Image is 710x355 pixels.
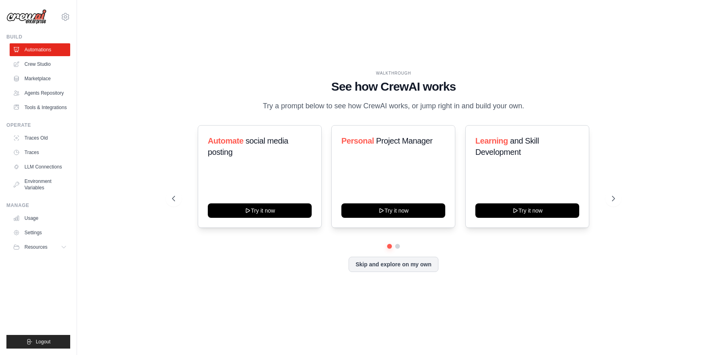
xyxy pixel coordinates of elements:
span: Resources [24,244,47,250]
a: Environment Variables [10,175,70,194]
a: Marketplace [10,72,70,85]
p: Try a prompt below to see how CrewAI works, or jump right in and build your own. [259,100,528,112]
button: Try it now [475,203,579,218]
div: Build [6,34,70,40]
h1: See how CrewAI works [172,79,615,94]
span: Logout [36,339,51,345]
a: Settings [10,226,70,239]
span: and Skill Development [475,136,539,156]
span: Project Manager [376,136,433,145]
a: Traces Old [10,132,70,144]
button: Try it now [341,203,445,218]
a: Crew Studio [10,58,70,71]
span: Learning [475,136,508,145]
span: Personal [341,136,374,145]
span: Automate [208,136,243,145]
a: LLM Connections [10,160,70,173]
span: social media posting [208,136,288,156]
div: Operate [6,122,70,128]
button: Resources [10,241,70,254]
a: Traces [10,146,70,159]
div: Manage [6,202,70,209]
a: Tools & Integrations [10,101,70,114]
a: Agents Repository [10,87,70,99]
button: Skip and explore on my own [349,257,438,272]
button: Try it now [208,203,312,218]
a: Usage [10,212,70,225]
img: Logo [6,9,47,24]
a: Automations [10,43,70,56]
div: WALKTHROUGH [172,70,615,76]
button: Logout [6,335,70,349]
